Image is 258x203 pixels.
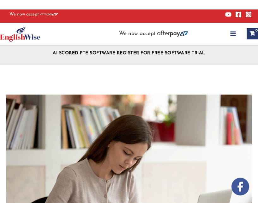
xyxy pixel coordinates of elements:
aside: Header Widget 1 [48,46,210,59]
a: YouTube [225,11,231,18]
a: Facebook [235,11,242,18]
a: Instagram [245,11,252,18]
a: AI SCORED PTE SOFTWARE REGISTER FOR FREE SOFTWARE TRIAL [53,51,205,55]
aside: Header Widget 2 [116,31,191,37]
img: white-facebook.png [231,178,249,195]
img: Afterpay-Logo [40,13,58,16]
span: We now accept [9,11,39,18]
span: We now accept [119,31,156,37]
img: Afterpay-Logo [157,31,188,37]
